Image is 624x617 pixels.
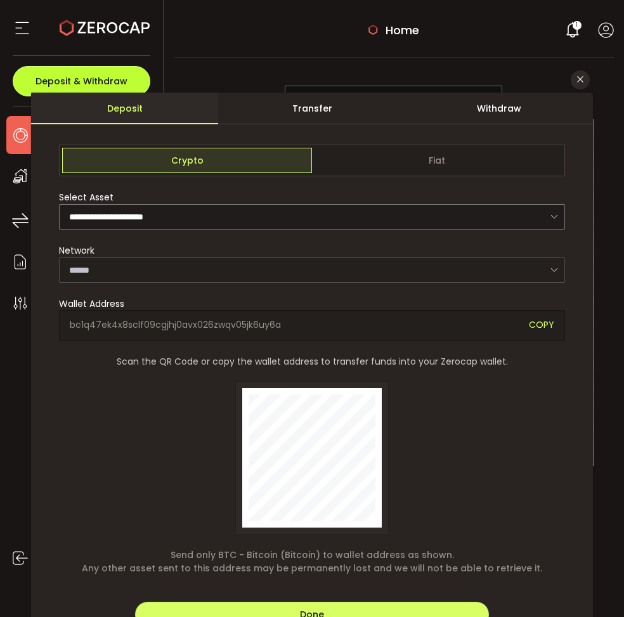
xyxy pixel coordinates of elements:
label: Select Asset [59,191,121,204]
div: Transfer [218,93,405,124]
iframe: Chat Widget [472,480,624,617]
span: Send only BTC - Bitcoin (Bitcoin) to wallet address as shown. [82,549,542,562]
span: Crypto [62,148,312,173]
span: Scan the QR Code or copy the wallet address to transfer funds into your Zerocap wallet. [117,355,508,368]
label: Wallet Address [59,297,132,310]
span: bc1q47ek4x8sclf09cgjhj0avx026zwqv05jk6uy6a [70,318,519,333]
span: COPY [529,318,554,333]
div: 聊天小工具 [472,480,624,617]
button: Close [571,70,590,89]
div: Withdraw [406,93,593,124]
div: Deposit [31,93,218,124]
span: Fiat [312,148,562,173]
label: Network [59,244,102,257]
span: Any other asset sent to this address may be permanently lost and we will not be able to retrieve it. [82,562,542,575]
